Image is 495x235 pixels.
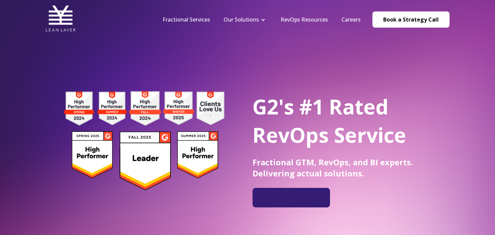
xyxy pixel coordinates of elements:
[253,157,413,179] span: Fractional GTM, RevOps, and BI experts. Delivering actual solutions.
[280,16,328,23] a: RevOps Resources
[341,16,361,23] a: Careers
[372,11,450,28] a: Book a Strategy Call
[224,16,259,23] a: Our Solutions
[156,16,367,23] div: Navigation Menu
[52,89,236,192] img: g2 badges
[163,16,210,23] a: Fractional Services
[256,191,327,205] iframe: Embedded CTA
[253,93,406,149] span: G2's #1 Rated RevOps Service
[45,3,76,34] img: Lean Layer Logo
